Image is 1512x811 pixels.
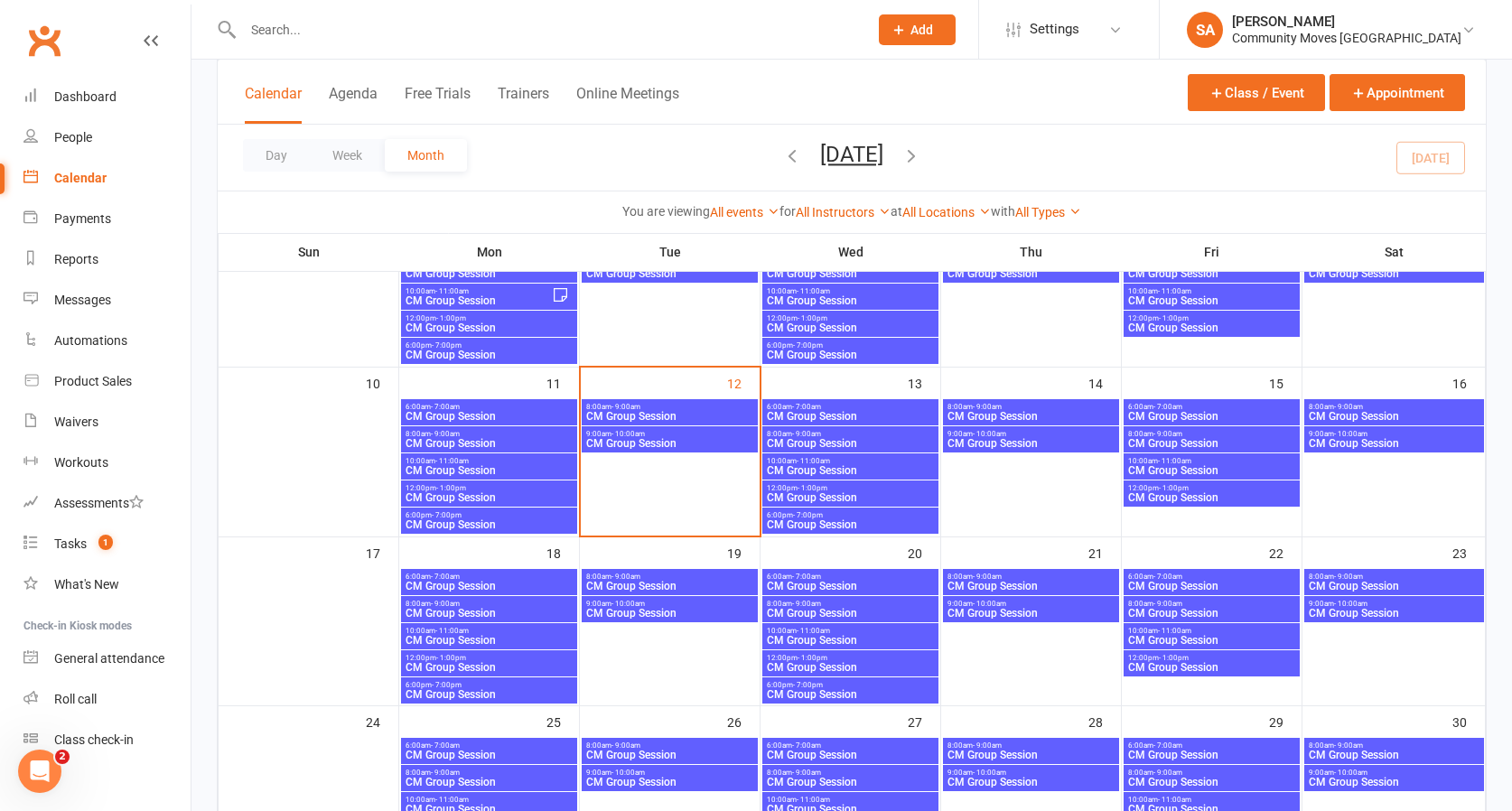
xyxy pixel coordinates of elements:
[973,741,1002,750] span: - 9:00am
[405,519,574,530] span: CM Group Session
[405,287,552,295] span: 10:00am
[1452,537,1485,567] div: 23
[54,211,111,226] div: Payments
[1088,368,1121,397] div: 14
[1127,430,1296,438] span: 8:00am
[1308,608,1480,619] span: CM Group Session
[1127,268,1296,279] span: CM Group Session
[243,139,310,172] button: Day
[399,233,580,271] th: Mon
[405,662,574,673] span: CM Group Session
[1158,287,1191,295] span: - 11:00am
[766,654,935,662] span: 12:00pm
[1127,796,1296,804] span: 10:00am
[766,457,935,465] span: 10:00am
[727,706,760,736] div: 26
[991,204,1015,219] strong: with
[498,85,549,124] button: Trainers
[1127,492,1296,503] span: CM Group Session
[1127,573,1296,581] span: 6:00am
[432,341,462,350] span: - 7:00pm
[797,796,830,804] span: - 11:00am
[54,651,164,666] div: General attendance
[54,374,132,388] div: Product Sales
[766,573,935,581] span: 6:00am
[1334,600,1367,608] span: - 10:00am
[947,608,1115,619] span: CM Group Session
[405,314,574,322] span: 12:00pm
[23,77,191,117] a: Dashboard
[54,293,111,307] div: Messages
[431,430,460,438] span: - 9:00am
[1308,573,1480,581] span: 8:00am
[385,139,467,172] button: Month
[54,455,108,470] div: Workouts
[1232,14,1461,30] div: [PERSON_NAME]
[1308,777,1480,788] span: CM Group Session
[1308,411,1480,422] span: CM Group Session
[405,411,574,422] span: CM Group Session
[766,438,935,449] span: CM Group Session
[55,750,70,764] span: 2
[766,750,935,760] span: CM Group Session
[366,368,398,397] div: 10
[611,430,645,438] span: - 10:00am
[798,314,827,322] span: - 1:00pm
[1330,74,1465,111] button: Appointment
[1127,581,1296,592] span: CM Group Session
[23,679,191,720] a: Roll call
[622,204,710,219] strong: You are viewing
[766,769,935,777] span: 8:00am
[1158,796,1191,804] span: - 11:00am
[1127,600,1296,608] span: 8:00am
[947,268,1115,279] span: CM Group Session
[766,430,935,438] span: 8:00am
[405,796,574,804] span: 10:00am
[1269,368,1302,397] div: 15
[766,287,935,295] span: 10:00am
[585,573,754,581] span: 8:00am
[766,662,935,673] span: CM Group Session
[973,403,1002,411] span: - 9:00am
[585,777,754,788] span: CM Group Session
[947,573,1115,581] span: 8:00am
[1127,777,1296,788] span: CM Group Session
[405,322,574,333] span: CM Group Session
[947,600,1115,608] span: 9:00am
[54,732,134,747] div: Class check-in
[820,142,883,167] button: [DATE]
[431,769,460,777] span: - 9:00am
[1127,465,1296,476] span: CM Group Session
[766,341,935,350] span: 6:00pm
[1127,484,1296,492] span: 12:00pm
[1232,30,1461,46] div: Community Moves [GEOGRAPHIC_DATA]
[792,600,821,608] span: - 9:00am
[947,741,1115,750] span: 8:00am
[902,205,991,219] a: All Locations
[1127,457,1296,465] span: 10:00am
[435,457,469,465] span: - 11:00am
[947,750,1115,760] span: CM Group Session
[431,741,460,750] span: - 7:00am
[405,681,574,689] span: 6:00pm
[23,639,191,679] a: General attendance kiosk mode
[54,496,144,510] div: Assessments
[947,403,1115,411] span: 8:00am
[435,287,469,295] span: - 11:00am
[405,769,574,777] span: 8:00am
[1127,322,1296,333] span: CM Group Session
[766,295,935,306] span: CM Group Session
[1188,74,1325,111] button: Class / Event
[405,635,574,646] span: CM Group Session
[891,204,902,219] strong: at
[546,706,579,736] div: 25
[585,769,754,777] span: 9:00am
[23,158,191,199] a: Calendar
[766,492,935,503] span: CM Group Session
[546,537,579,567] div: 18
[1153,741,1182,750] span: - 7:00am
[1153,600,1182,608] span: - 9:00am
[947,438,1115,449] span: CM Group Session
[766,519,935,530] span: CM Group Session
[436,314,466,322] span: - 1:00pm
